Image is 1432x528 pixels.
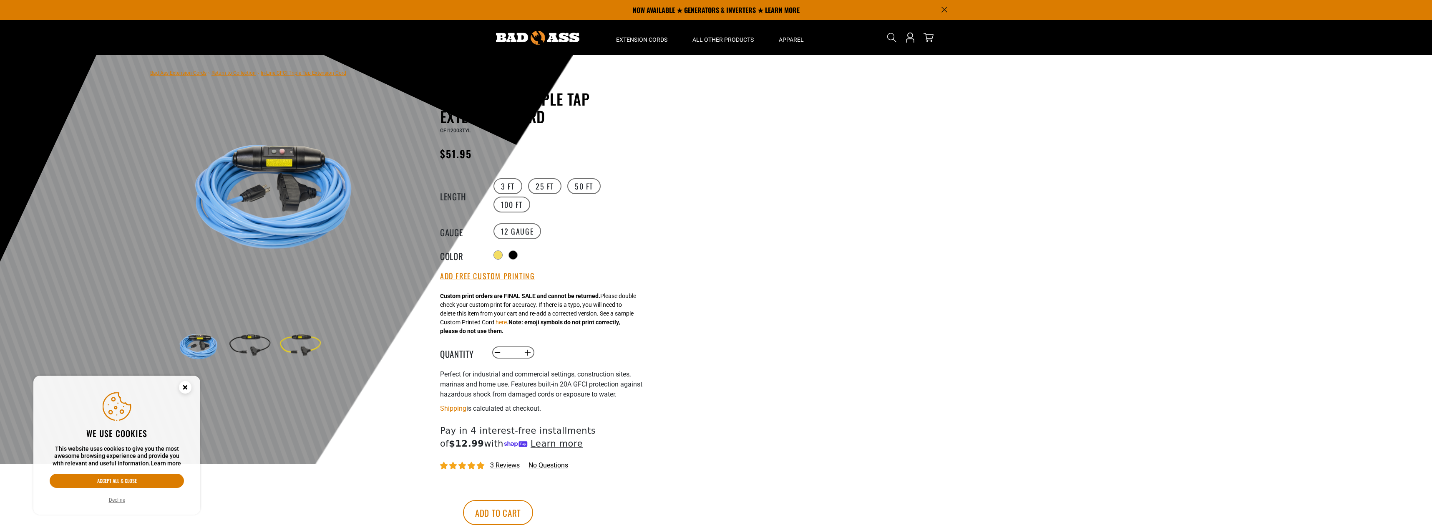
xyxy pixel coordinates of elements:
[463,500,533,525] button: Add to cart
[493,223,541,239] label: 12 Gauge
[440,370,642,398] span: Perfect for industrial and commercial settings, construction sites, marinas and home use. Feature...
[440,347,482,358] label: Quantity
[529,461,568,470] span: No questions
[604,20,680,55] summary: Extension Cords
[440,403,644,414] div: is calculated at checkout.
[490,461,520,469] span: 3 reviews
[440,404,466,412] a: Shipping
[493,178,522,194] label: 3 FT
[276,321,324,370] img: yellow
[440,293,600,299] strong: Custom print orders are FINAL SALE and cannot be returned.
[150,70,206,76] a: Bad Ass Extension Cords
[257,70,259,76] span: ›
[692,36,754,43] span: All Other Products
[150,68,346,78] nav: breadcrumbs
[440,128,471,134] span: GFI12003TYL
[680,20,766,55] summary: All Other Products
[440,146,472,161] span: $51.95
[496,318,507,327] button: here
[766,20,816,55] summary: Apparel
[440,292,636,336] div: Please double check your custom print for accuracy. If there is a typo, you will need to delete t...
[440,462,486,470] span: 5.00 stars
[779,36,804,43] span: Apparel
[50,428,184,439] h2: We use cookies
[208,70,210,76] span: ›
[50,474,184,488] button: Accept all & close
[885,31,898,44] summary: Search
[528,178,561,194] label: 25 FT
[440,226,482,237] legend: Gauge
[175,92,376,293] img: Light Blue
[50,445,184,467] p: This website uses cookies to give you the most awesome browsing experience and provide you with r...
[440,90,644,125] h1: In-Line GFCI Triple Tap Extension Cord
[106,496,128,504] button: Decline
[496,31,579,45] img: Bad Ass Extension Cords
[440,250,482,260] legend: Color
[567,178,601,194] label: 50 FT
[151,460,181,467] a: Learn more
[493,197,531,212] label: 100 FT
[616,36,667,43] span: Extension Cords
[440,272,535,281] button: Add Free Custom Printing
[440,319,620,334] strong: Note: emoji symbols do not print correctly, please do not use them.
[33,376,200,515] aside: Cookie Consent
[440,190,482,201] legend: Length
[211,70,256,76] a: Return to Collection
[175,321,223,370] img: Light Blue
[225,321,274,370] img: black
[261,70,346,76] span: In-Line GFCI Triple Tap Extension Cord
